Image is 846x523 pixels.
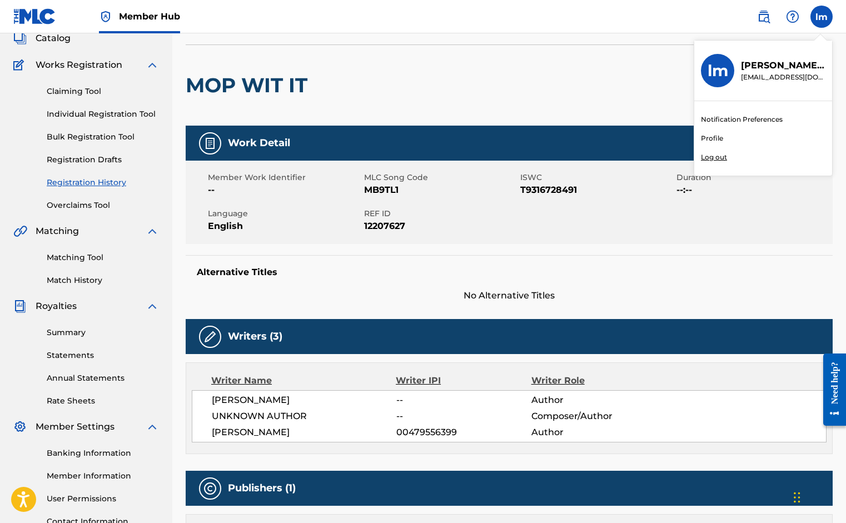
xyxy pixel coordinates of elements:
h3: lm [708,61,728,81]
a: Public Search [753,6,775,28]
span: T9316728491 [520,183,674,197]
span: Duration [676,172,830,183]
span: Composer/Author [531,411,613,421]
h5: Publishers (1) [228,482,296,495]
div: Drag [794,481,800,514]
a: Individual Registration Tool [47,108,159,120]
img: search [757,10,770,23]
span: --:-- [676,183,830,197]
span: [PERSON_NAME] [212,395,290,405]
a: Match History [47,275,159,286]
h5: Writers (3) [228,330,282,343]
a: Overclaims Tool [47,200,159,211]
span: REF ID [364,208,517,220]
span: Member Work Identifier [208,172,361,183]
img: Publishers [203,482,217,495]
span: 12207627 [364,220,517,233]
span: Language [208,208,361,220]
span: UNKNOWN AUTHOR [212,411,307,421]
img: MLC Logo [13,8,56,24]
span: Works Registration [36,58,122,72]
a: Matching Tool [47,252,159,263]
img: expand [146,225,159,238]
span: MB9TL1 [364,183,517,197]
span: -- [396,395,403,405]
span: English [208,220,361,233]
p: Log out [701,152,727,162]
div: Writer Role [531,374,654,387]
span: -- [208,183,361,197]
span: ISWC [520,172,674,183]
div: Writer IPI [396,374,531,387]
h5: Work Detail [228,137,290,150]
p: lajuan mcneal [741,59,825,72]
span: lm [815,11,828,24]
a: Statements [47,350,159,361]
img: Matching [13,225,27,238]
a: Rate Sheets [47,395,159,407]
img: help [786,10,799,23]
img: expand [146,300,159,313]
a: Registration Drafts [47,154,159,166]
img: Work Detail [203,137,217,150]
div: Help [782,6,804,28]
span: -- [396,411,403,421]
iframe: Chat Widget [790,470,846,523]
a: Summary [47,327,159,338]
span: MLC Song Code [364,172,517,183]
img: Member Settings [13,420,27,434]
img: Royalties [13,300,27,313]
a: Annual Statements [47,372,159,384]
img: Writers [203,330,217,343]
a: Banking Information [47,447,159,459]
h5: Alternative Titles [197,267,822,278]
span: Matching [36,225,79,238]
img: expand [146,420,159,434]
div: Writer Name [211,374,396,387]
div: User Menu [810,6,833,28]
span: Member Hub [119,10,180,23]
img: Works Registration [13,58,28,72]
a: Claiming Tool [47,86,159,97]
span: No Alternative Titles [186,289,833,302]
a: Profile [701,133,723,143]
iframe: Resource Center [815,342,846,437]
a: Notification Preferences [701,114,783,124]
img: expand [146,58,159,72]
a: CatalogCatalog [13,32,71,45]
span: Author [531,395,564,405]
a: User Permissions [47,493,159,505]
a: Registration History [47,177,159,188]
span: [PERSON_NAME] [212,427,290,437]
a: Bulk Registration Tool [47,131,159,143]
span: Author [531,427,564,437]
span: Catalog [36,32,71,45]
h2: MOP WIT IT [186,73,313,98]
span: Member Settings [36,420,115,434]
img: Top Rightsholder [99,10,112,23]
a: Member Information [47,470,159,482]
span: Royalties [36,300,77,313]
img: Catalog [13,32,27,45]
span: 00479556399 [396,427,457,437]
p: officialjuaninstrumentals@gmail.com [741,72,825,82]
